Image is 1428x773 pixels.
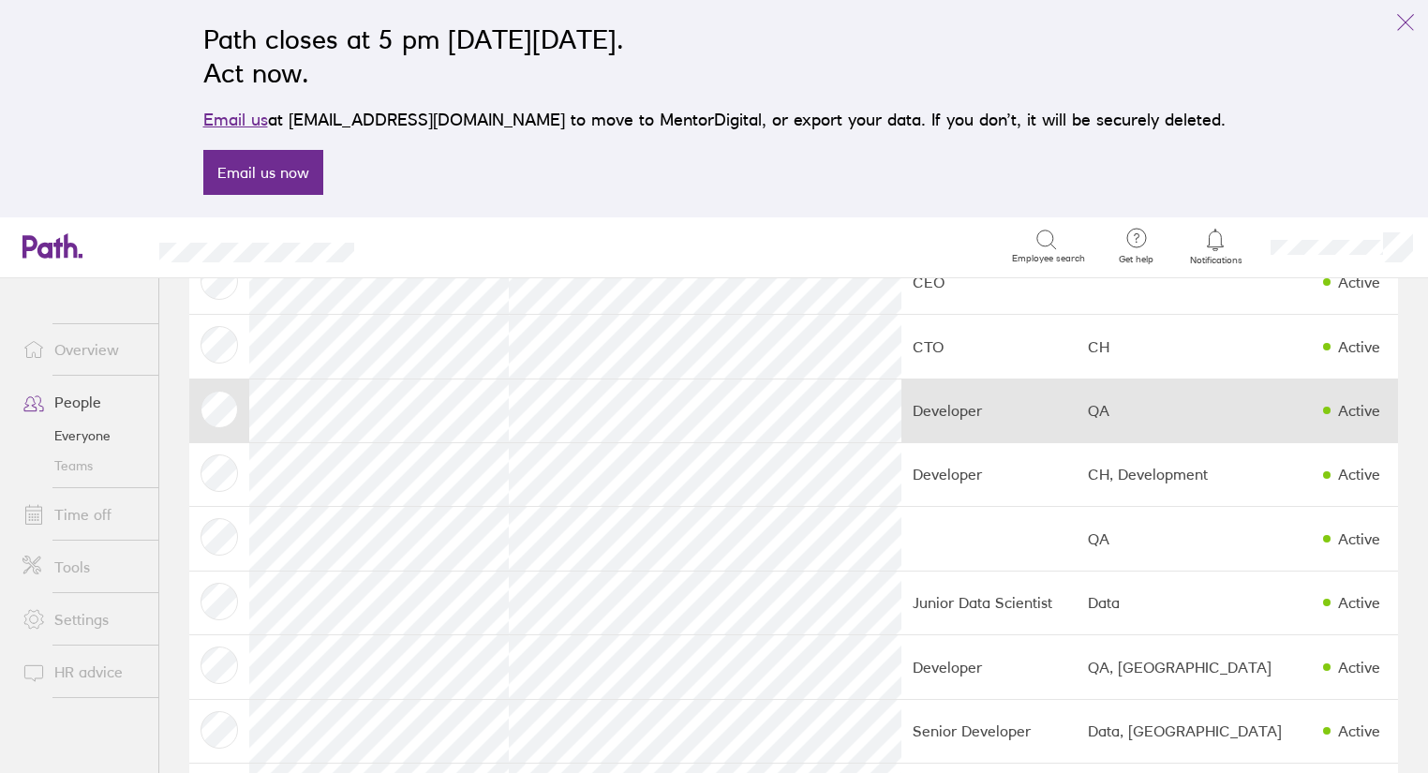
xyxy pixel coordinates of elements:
[203,107,1226,133] p: at [EMAIL_ADDRESS][DOMAIN_NAME] to move to MentorDigital, or export your data. If you don’t, it w...
[1338,722,1380,739] div: Active
[7,653,158,691] a: HR advice
[405,237,453,254] div: Search
[1077,379,1311,442] td: QA
[203,150,323,195] a: Email us now
[1338,402,1380,419] div: Active
[1077,571,1311,634] td: Data
[7,383,158,421] a: People
[901,571,1078,634] td: Junior Data Scientist
[203,22,1226,90] h2: Path closes at 5 pm [DATE][DATE]. Act now.
[7,451,158,481] a: Teams
[1338,594,1380,611] div: Active
[1338,530,1380,547] div: Active
[901,250,1078,314] td: CEO
[1338,659,1380,676] div: Active
[7,421,158,451] a: Everyone
[1338,466,1380,483] div: Active
[1077,507,1311,571] td: QA
[7,548,158,586] a: Tools
[901,379,1078,442] td: Developer
[901,442,1078,506] td: Developer
[1012,253,1085,264] span: Employee search
[1077,635,1311,699] td: QA, [GEOGRAPHIC_DATA]
[1077,315,1311,379] td: CH
[203,110,268,129] a: Email us
[901,315,1078,379] td: CTO
[7,601,158,638] a: Settings
[901,635,1078,699] td: Developer
[1338,338,1380,355] div: Active
[1077,699,1311,763] td: Data, [GEOGRAPHIC_DATA]
[7,331,158,368] a: Overview
[1106,254,1167,265] span: Get help
[1077,442,1311,506] td: CH, Development
[1338,274,1380,290] div: Active
[1185,227,1246,266] a: Notifications
[901,699,1078,763] td: Senior Developer
[7,496,158,533] a: Time off
[1185,255,1246,266] span: Notifications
